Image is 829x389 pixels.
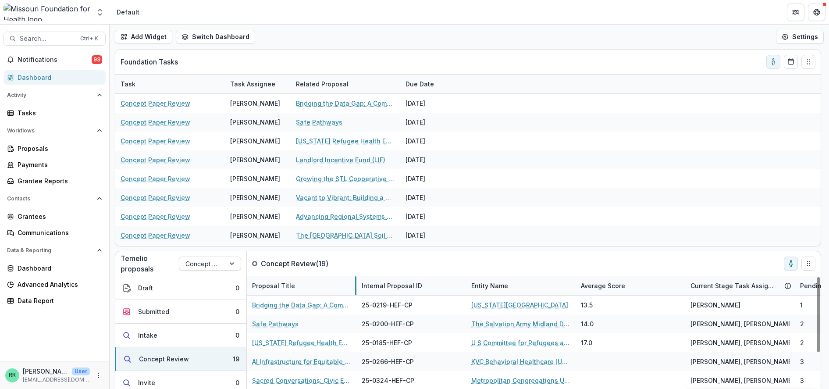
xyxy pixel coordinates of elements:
[115,75,225,93] div: Task
[9,372,16,378] div: Rachel Rimmerman
[247,281,300,290] div: Proposal Title
[787,4,804,21] button: Partners
[4,88,106,102] button: Open Activity
[121,155,190,164] a: Concept Paper Review
[18,228,99,237] div: Communications
[800,300,803,310] span: 1
[356,281,427,290] div: Internal Proposal ID
[235,283,239,293] div: 0
[291,75,400,93] div: Related Proposal
[4,261,106,275] a: Dashboard
[115,79,141,89] div: Task
[400,113,466,132] div: [DATE]
[4,157,106,172] a: Payments
[252,300,351,310] a: Bridging the Data Gap: A Community-Led Toolkit for Immigrant Health Equity
[296,231,395,240] a: The [GEOGRAPHIC_DATA] Soil and Water Conservation District Pilot Program
[576,281,630,290] div: Average Score
[400,132,466,150] div: [DATE]
[4,293,106,308] a: Data Report
[225,75,291,93] div: Task Assignee
[230,231,280,240] div: [PERSON_NAME]
[4,174,106,188] a: Grantee Reports
[400,226,466,245] div: [DATE]
[233,354,239,364] div: 19
[296,174,395,183] a: Growing the STL Cooperative Ecosystem
[121,57,178,67] p: Foundation Tasks
[362,338,412,347] span: 25-0185-HEF-CP
[252,376,351,385] a: Sacred Conversations: Civic Engagement, Poverty, and Health
[685,276,795,295] div: Current Stage Task Assignees
[581,319,594,328] span: 14.0
[94,4,106,21] button: Open entity switcher
[230,174,280,183] div: [PERSON_NAME]
[247,276,356,295] div: Proposal Title
[18,56,92,64] span: Notifications
[471,300,568,310] a: [US_STATE][GEOGRAPHIC_DATA]
[400,207,466,226] div: [DATE]
[72,368,90,375] p: User
[23,367,68,376] p: [PERSON_NAME]
[20,35,75,43] span: Search...
[808,4,825,21] button: Get Help
[138,307,169,316] div: Submitted
[7,128,93,134] span: Workflows
[230,193,280,202] div: [PERSON_NAME]
[121,193,190,202] a: Concept Paper Review
[18,280,99,289] div: Advanced Analytics
[296,136,395,146] a: [US_STATE] Refugee Health Equity Project: Community-Driven Solutions for Sustainable Systems Change
[690,300,740,310] span: [PERSON_NAME]
[471,338,570,347] a: U S Committee for Refugees and Immigrants Inc
[230,212,280,221] div: [PERSON_NAME]
[261,258,328,269] p: Concept Review ( 19 )
[400,150,466,169] div: [DATE]
[690,338,794,347] span: [PERSON_NAME], [PERSON_NAME]
[115,276,246,300] button: Draft0
[230,99,280,108] div: [PERSON_NAME]
[4,209,106,224] a: Grantees
[138,283,153,293] div: Draft
[4,141,106,156] a: Proposals
[4,106,106,120] a: Tasks
[113,6,143,18] nav: breadcrumb
[18,296,99,305] div: Data Report
[362,319,414,328] span: 25-0200-HEF-CP
[690,319,794,328] span: [PERSON_NAME], [PERSON_NAME]
[800,319,804,328] span: 2
[115,30,172,44] button: Add Widget
[7,196,93,202] span: Contacts
[18,264,99,273] div: Dashboard
[176,30,255,44] button: Switch Dashboard
[235,307,239,316] div: 0
[800,338,804,347] span: 2
[400,188,466,207] div: [DATE]
[115,347,246,371] button: Concept Review19
[356,276,466,295] div: Internal Proposal ID
[115,300,246,324] button: Submitted0
[362,376,414,385] span: 25-0324-HEF-CP
[576,276,685,295] div: Average Score
[18,144,99,153] div: Proposals
[466,276,576,295] div: Entity Name
[121,136,190,146] a: Concept Paper Review
[252,319,299,328] a: Safe Pathways
[225,79,281,89] div: Task Assignee
[4,70,106,85] a: Dashboard
[471,357,570,366] a: KVC Behavioral Healthcare [US_STATE], Inc.
[296,99,395,108] a: Bridging the Data Gap: A Community-Led Toolkit for Immigrant Health Equity
[121,253,179,274] p: Temelio proposals
[4,225,106,240] a: Communications
[4,277,106,292] a: Advanced Analytics
[801,55,815,69] button: Drag
[4,243,106,257] button: Open Data & Reporting
[800,376,804,385] span: 3
[296,155,385,164] a: Landlord Incentive Fund (LIF)
[581,300,593,310] span: 13.5
[784,55,798,69] button: Calendar
[766,55,780,69] button: toggle-assigned-to-me
[23,376,90,384] p: [EMAIL_ADDRESS][DOMAIN_NAME]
